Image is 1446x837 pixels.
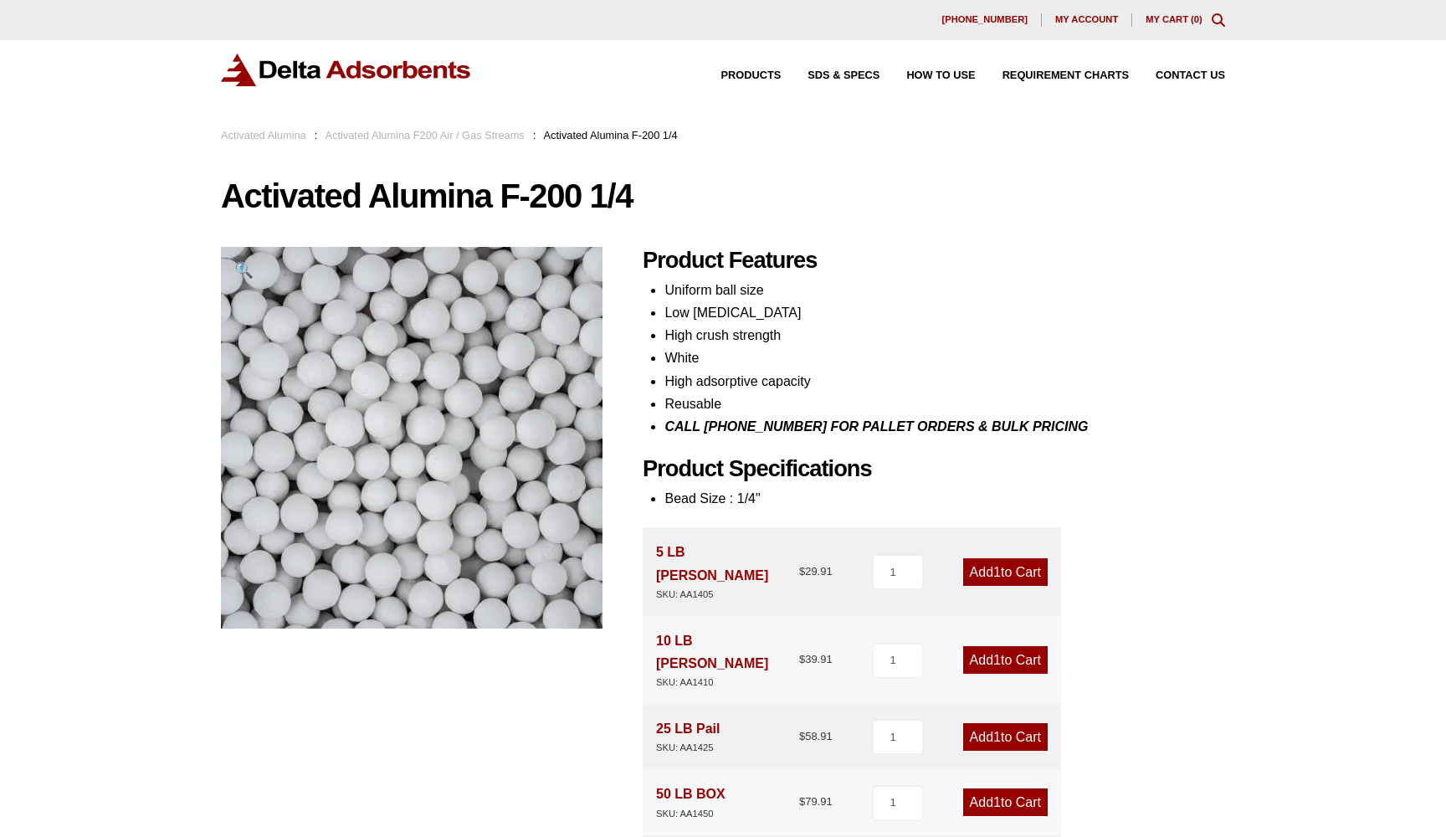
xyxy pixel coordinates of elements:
a: Activated Alumina F200 Air / Gas Streams [326,129,525,141]
li: Bead Size : 1/4" [664,487,1225,510]
div: 10 LB [PERSON_NAME] [656,629,799,691]
a: Activated Alumina [221,129,306,141]
div: SKU: AA1410 [656,675,799,691]
span: 1 [993,730,1001,744]
div: SKU: AA1450 [656,806,726,822]
span: Activated Alumina F-200 1/4 [544,129,678,141]
img: Delta Adsorbents [221,54,472,86]
li: Uniform ball size [664,279,1225,301]
li: Reusable [664,393,1225,415]
span: 0 [1194,14,1199,24]
span: 1 [993,653,1001,667]
li: High crush strength [664,324,1225,347]
a: Requirement Charts [976,70,1129,81]
li: High adsorptive capacity [664,370,1225,393]
div: 25 LB Pail [656,717,720,756]
span: 🔍 [234,261,254,279]
li: White [664,347,1225,369]
span: Requirement Charts [1002,70,1129,81]
a: Add1to Cart [963,723,1048,751]
a: My Cart (0) [1146,14,1202,24]
span: : [533,129,536,141]
span: : [315,129,318,141]
a: View full-screen image gallery [221,247,267,293]
span: $ [799,795,805,808]
a: Add1to Cart [963,646,1048,674]
li: Low [MEDICAL_DATA] [664,301,1225,324]
span: $ [799,653,805,665]
a: Add1to Cart [963,558,1048,586]
a: Products [695,70,782,81]
bdi: 39.91 [799,653,833,665]
span: Products [721,70,782,81]
a: SDS & SPECS [781,70,879,81]
span: SDS & SPECS [808,70,879,81]
div: 5 LB [PERSON_NAME] [656,541,799,602]
a: How to Use [879,70,975,81]
a: [PHONE_NUMBER] [928,13,1042,27]
bdi: 58.91 [799,730,833,742]
span: How to Use [906,70,975,81]
h2: Product Features [643,247,1225,275]
i: CALL [PHONE_NUMBER] FOR PALLET ORDERS & BULK PRICING [664,419,1088,434]
span: [PHONE_NUMBER] [941,15,1028,24]
a: My account [1042,13,1132,27]
span: My account [1055,15,1118,24]
span: $ [799,730,805,742]
bdi: 29.91 [799,565,833,578]
div: Toggle Modal Content [1212,13,1225,27]
a: Add1to Cart [963,788,1048,816]
div: SKU: AA1405 [656,587,799,603]
span: Contact Us [1156,70,1225,81]
h2: Product Specifications [643,455,1225,483]
span: 1 [993,795,1001,809]
div: SKU: AA1425 [656,740,720,756]
a: Contact Us [1129,70,1225,81]
span: 1 [993,565,1001,579]
div: 50 LB BOX [656,783,726,821]
h1: Activated Alumina F-200 1/4 [221,178,1225,213]
span: $ [799,565,805,578]
bdi: 79.91 [799,795,833,808]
